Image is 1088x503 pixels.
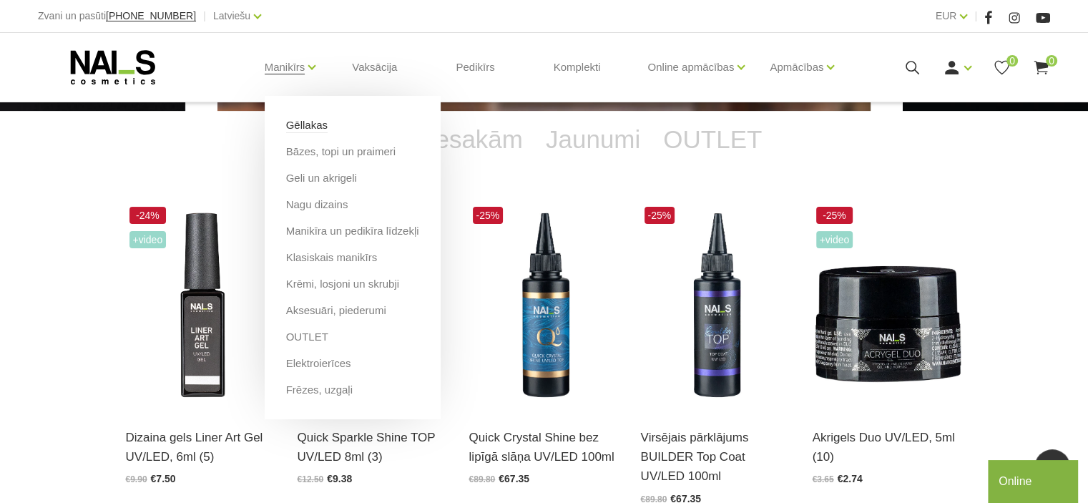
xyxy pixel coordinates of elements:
a: EUR [936,7,957,24]
a: Iesakām [417,111,534,168]
span: €9.90 [126,474,147,484]
a: Geli un akrigeli [286,170,357,186]
span: -25% [816,207,853,224]
a: Quick Sparkle Shine TOP UV/LED 8ml (3) [298,428,448,467]
a: Klasiskais manikīrs [286,250,378,265]
span: +Video [129,231,167,248]
a: Vaksācija [340,33,408,102]
span: €89.80 [469,474,496,484]
span: | [203,7,206,25]
a: Apmācības [770,39,823,96]
a: Frēzes, uzgaļi [286,382,353,398]
img: Builder Top virsējais pārklājums bez lipīgā slāņa gēllakas/gēla pārklājuma izlīdzināšanai un nost... [641,203,791,410]
span: €2.74 [838,473,863,484]
a: Manikīra un pedikīra līdzekļi [286,223,419,239]
a: Krēmi, losjoni un skrubji [286,276,399,292]
a: Pedikīrs [444,33,506,102]
a: [PHONE_NUMBER] [106,11,196,21]
span: 0 [1046,55,1057,67]
a: Aksesuāri, piederumi [286,303,386,318]
iframe: chat widget [988,457,1081,503]
a: Akrigels Duo UV/LED, 5ml (10) [813,428,963,467]
img: Kas ir AKRIGELS “DUO GEL” un kādas problēmas tas risina?• Tas apvieno ērti modelējamā akrigela un... [813,203,963,410]
span: | [974,7,977,25]
a: Dizaina gels Liner Art Gel UV/LED, 6ml (5) [126,428,276,467]
a: Gēllakas [286,117,328,133]
a: Elektroierīces [286,356,351,371]
a: Jaunumi [534,111,652,168]
a: OUTLET [286,329,328,345]
span: -25% [645,207,675,224]
a: Bāzes, topi un praimeri [286,144,396,160]
a: Manikīrs [265,39,305,96]
span: +Video [816,231,853,248]
span: €12.50 [298,474,324,484]
span: -25% [473,207,504,224]
a: Online apmācības [647,39,734,96]
div: Zvani un pasūti [38,7,196,25]
a: Virsējais pārklājums BUILDER Top Coat UV/LED 100ml [641,428,791,487]
a: Quick Crystal Shine bez lipīgā slāņa UV/LED 100ml [469,428,619,467]
a: 0 [993,59,1011,77]
img: Liner Art Gel - UV/LED dizaina gels smalku, vienmērīgu, pigmentētu līniju zīmēšanai.Lielisks palī... [126,203,276,410]
a: OUTLET [652,111,773,168]
span: €67.35 [499,473,529,484]
img: Virsējais pārklājums bez lipīgā slāņa un UV zilā pārklājuma. Nodrošina izcilu spīdumu manikīram l... [469,203,619,410]
a: Nagu dizains [286,197,348,213]
span: -24% [129,207,167,224]
span: 0 [1006,55,1018,67]
span: €9.38 [327,473,352,484]
span: €3.65 [813,474,834,484]
a: Latviešu [213,7,250,24]
a: Komplekti [542,33,612,102]
span: €7.50 [151,473,176,484]
a: 0 [1032,59,1050,77]
span: [PHONE_NUMBER] [106,10,196,21]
